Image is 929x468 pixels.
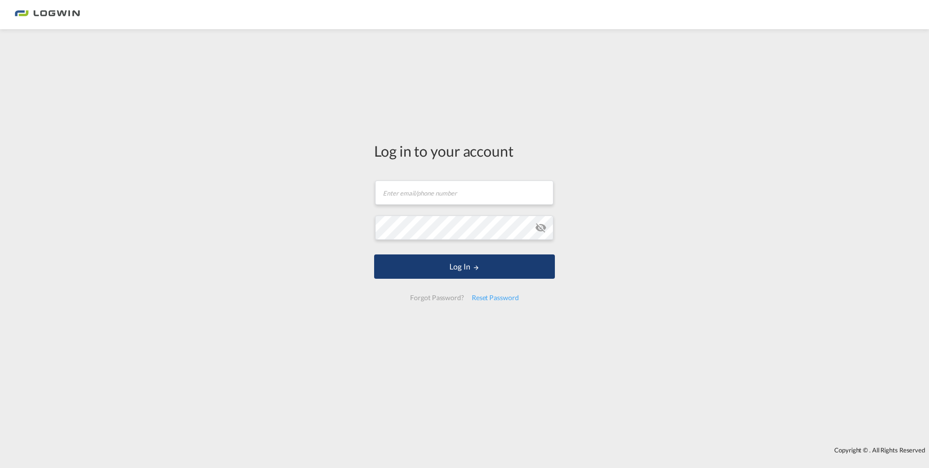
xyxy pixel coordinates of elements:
input: Enter email/phone number [375,180,553,205]
button: LOGIN [374,254,555,279]
md-icon: icon-eye-off [535,222,547,234]
img: bc73a0e0d8c111efacd525e4c8ad7d32.png [15,4,80,26]
div: Forgot Password? [406,289,467,306]
div: Reset Password [468,289,523,306]
div: Log in to your account [374,141,555,161]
